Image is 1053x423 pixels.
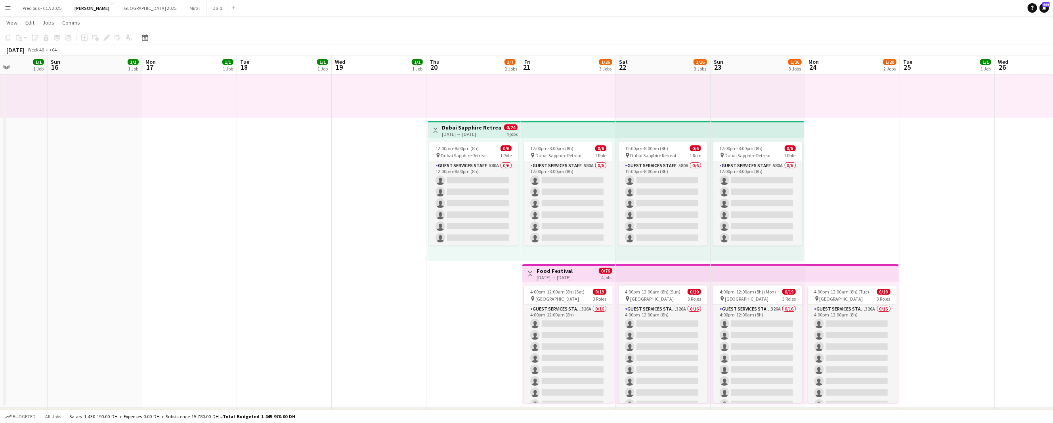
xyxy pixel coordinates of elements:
span: [GEOGRAPHIC_DATA] [630,296,674,302]
app-job-card: 12:00pm-8:00pm (8h)0/6 Dubai Sapphire Retreat1 RoleGuest Services Staff580A0/612:00pm-8:00pm (8h) [619,142,707,246]
span: 0/19 [877,289,891,295]
span: 4:00pm-12:00am (8h) (Sun) [625,289,680,295]
span: 0/19 [593,289,606,295]
span: 3 Roles [877,296,891,302]
span: Wed [335,58,345,65]
div: 1 Job [412,66,422,72]
span: 23 [713,63,723,72]
span: 18 [239,63,249,72]
div: 1 Job [980,66,991,72]
span: 1 Role [595,152,606,158]
span: [GEOGRAPHIC_DATA] [725,296,768,302]
div: 2 Jobs [505,66,517,72]
span: 19 [334,63,345,72]
span: Edit [25,19,34,26]
app-job-card: 4:00pm-12:00am (8h) (Tue)0/19 [GEOGRAPHIC_DATA]3 RolesGuest Services Staff326A0/164:00pm-12:00am ... [808,286,897,403]
app-job-card: 12:00pm-8:00pm (8h)0/6 Dubai Sapphire Retreat1 RoleGuest Services Staff580A0/612:00pm-8:00pm (8h) [713,142,802,246]
span: 22 [618,63,628,72]
span: 1/26 [788,59,802,65]
button: Precious - CCA 2025 [16,0,68,16]
span: 3 Roles [782,296,796,302]
app-job-card: 4:00pm-12:00am (8h) (Sat)0/19 [GEOGRAPHIC_DATA]3 RolesGuest Services Staff326A0/164:00pm-12:00am ... [524,286,613,403]
span: 17 [144,63,156,72]
div: [DATE] → [DATE] [537,274,573,280]
div: 3 Jobs [789,66,801,72]
span: Week 46 [26,47,46,53]
span: Dubai Sapphire Retreat [630,152,677,158]
app-job-card: 4:00pm-12:00am (8h) (Sun)0/19 [GEOGRAPHIC_DATA]3 RolesGuest Services Staff326A0/164:00pm-12:00am ... [619,286,707,403]
span: Sun [714,58,723,65]
span: 0/6 [501,145,512,151]
span: 1/26 [599,59,612,65]
div: 1 Job [33,66,44,72]
span: Mon [808,58,819,65]
div: 1 Job [128,66,138,72]
div: 3 Jobs [599,66,612,72]
span: 1/1 [33,59,44,65]
span: [GEOGRAPHIC_DATA] [820,296,863,302]
app-job-card: 12:00pm-8:00pm (8h)0/6 Dubai Sapphire Retreat1 RoleGuest Services Staff580A0/612:00pm-8:00pm (8h) [429,142,518,246]
span: 25 [902,63,912,72]
span: 1 Role [690,152,701,158]
div: [DATE] [6,46,25,54]
div: 1 Job [223,66,233,72]
div: 12:00pm-8:00pm (8h)0/6 Dubai Sapphire Retreat1 RoleGuest Services Staff580A0/612:00pm-8:00pm (8h) [524,142,613,246]
app-card-role: Guest Services Staff580A0/612:00pm-8:00pm (8h) [619,161,707,246]
span: 26 [997,63,1008,72]
span: 3 Roles [593,296,606,302]
span: Tue [240,58,249,65]
a: 669 [1040,3,1049,13]
div: 4 jobs [506,130,518,137]
span: 12:00pm-8:00pm (8h) [530,145,573,151]
span: 0/76 [599,268,612,274]
span: 1/7 [505,59,516,65]
span: [GEOGRAPHIC_DATA] [535,296,579,302]
span: Sun [51,58,60,65]
span: Thu [430,58,440,65]
div: 2 Jobs [883,66,896,72]
div: 3 Jobs [694,66,707,72]
span: Tue [903,58,912,65]
span: 21 [523,63,531,72]
span: 12:00pm-8:00pm (8h) [436,145,479,151]
a: Jobs [39,17,57,28]
span: Dubai Sapphire Retreat [535,152,582,158]
button: [GEOGRAPHIC_DATA] 2025 [116,0,183,16]
span: 4:00pm-12:00am (8h) (Mon) [720,289,776,295]
a: Comms [59,17,83,28]
a: Edit [22,17,38,28]
span: 12:00pm-8:00pm (8h) [625,145,668,151]
span: 0/6 [690,145,701,151]
span: 4:00pm-12:00am (8h) (Sat) [530,289,585,295]
div: +04 [49,47,57,53]
button: Zaid [206,0,229,16]
span: 1/1 [128,59,139,65]
app-card-role: Guest Services Staff580A0/612:00pm-8:00pm (8h) [713,161,802,246]
span: Wed [998,58,1008,65]
span: Jobs [42,19,54,26]
a: View [3,17,21,28]
span: 1/1 [222,59,233,65]
span: 1 Role [500,152,512,158]
span: 0/6 [785,145,796,151]
app-card-role: Guest Services Staff580A0/612:00pm-8:00pm (8h) [429,161,518,246]
app-card-role: Guest Services Staff580A0/612:00pm-8:00pm (8h) [524,161,613,246]
span: 4:00pm-12:00am (8h) (Tue) [814,289,870,295]
app-job-card: 4:00pm-12:00am (8h) (Mon)0/19 [GEOGRAPHIC_DATA]3 RolesGuest Services Staff326A0/164:00pm-12:00am ... [713,286,802,403]
span: 12:00pm-8:00pm (8h) [720,145,763,151]
span: 24 [807,63,819,72]
span: 1/20 [883,59,896,65]
div: 1 Job [317,66,328,72]
div: Salary 1 430 190.00 DH + Expenses 0.00 DH + Subsistence 15 780.00 DH = [69,413,295,419]
h3: Food Festival [537,267,573,274]
span: 20 [428,63,440,72]
span: 0/19 [782,289,796,295]
span: 3 Roles [688,296,701,302]
h3: Dubai Sapphire Retreat [442,124,501,131]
